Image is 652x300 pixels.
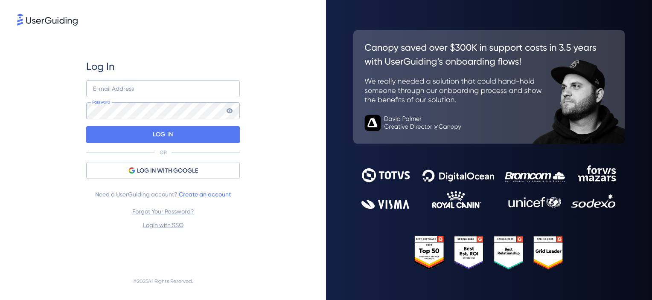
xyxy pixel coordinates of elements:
[86,80,240,97] input: example@company.com
[133,276,193,286] span: © 2025 All Rights Reserved.
[86,60,115,73] span: Log In
[95,189,231,199] span: Need a UserGuiding account?
[143,222,183,228] a: Login with SSO
[153,128,173,141] p: LOG IN
[137,166,198,176] span: LOG IN WITH GOOGLE
[179,191,231,198] a: Create an account
[160,149,167,156] p: OR
[353,30,625,144] img: 26c0aa7c25a843aed4baddd2b5e0fa68.svg
[414,236,564,270] img: 25303e33045975176eb484905ab012ff.svg
[361,165,617,209] img: 9302ce2ac39453076f5bc0f2f2ca889b.svg
[17,14,78,26] img: 8faab4ba6bc7696a72372aa768b0286c.svg
[132,208,194,215] a: Forgot Your Password?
